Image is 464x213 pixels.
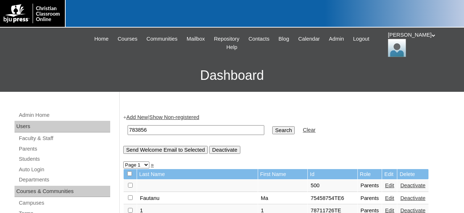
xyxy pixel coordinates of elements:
a: Communities [143,35,181,43]
td: Last Name [137,169,258,180]
a: Show Non-registered [149,114,199,120]
a: Auto Login [18,165,110,174]
a: Edit [385,183,394,188]
span: Home [94,35,108,43]
div: Courses & Communities [14,186,110,197]
a: Faculty & Staff [18,134,110,143]
td: Parents [358,180,382,192]
a: Parents [18,144,110,153]
span: Repository [214,35,239,43]
a: Logout [349,35,373,43]
span: Blog [278,35,289,43]
a: Calendar [295,35,323,43]
a: Mailbox [183,35,209,43]
td: Role [358,169,382,180]
td: 75458754TE6 [308,192,357,205]
input: Search [272,126,295,134]
a: Students [18,155,110,164]
a: Add New [127,114,148,120]
a: Admin Home [18,111,110,120]
a: » [151,162,154,168]
a: Admin [325,35,348,43]
a: Deactivate [400,195,425,201]
td: Ma [258,192,308,205]
input: Search [128,125,264,135]
span: Contacts [248,35,269,43]
a: Contacts [245,35,273,43]
a: Edit [385,195,394,201]
input: Deactivate [209,146,240,154]
td: Id [308,169,357,180]
td: Fautanu [137,192,258,205]
span: Courses [117,35,137,43]
span: Help [226,43,237,52]
a: Deactivate [400,183,425,188]
td: Parents [358,192,382,205]
a: Clear [303,127,315,133]
a: Home [91,35,112,43]
a: Courses [114,35,141,43]
div: [PERSON_NAME] [388,31,457,57]
div: + | [123,114,457,154]
span: Admin [329,35,344,43]
span: Communities [146,35,178,43]
td: First Name [258,169,308,180]
td: 500 [308,180,357,192]
td: Delete [397,169,428,180]
a: Blog [275,35,293,43]
img: logo-white.png [4,4,61,23]
a: Help [223,43,241,52]
input: Send Welcome Email to Selected [123,146,208,154]
a: Repository [210,35,243,43]
div: Users [14,121,110,132]
span: Mailbox [187,35,205,43]
h3: Dashboard [4,59,460,92]
a: Campuses [18,198,110,208]
span: Calendar [298,35,320,43]
td: Edit [382,169,397,180]
img: Jonelle Rodriguez [388,39,406,57]
span: Logout [353,35,369,43]
a: Departments [18,175,110,184]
